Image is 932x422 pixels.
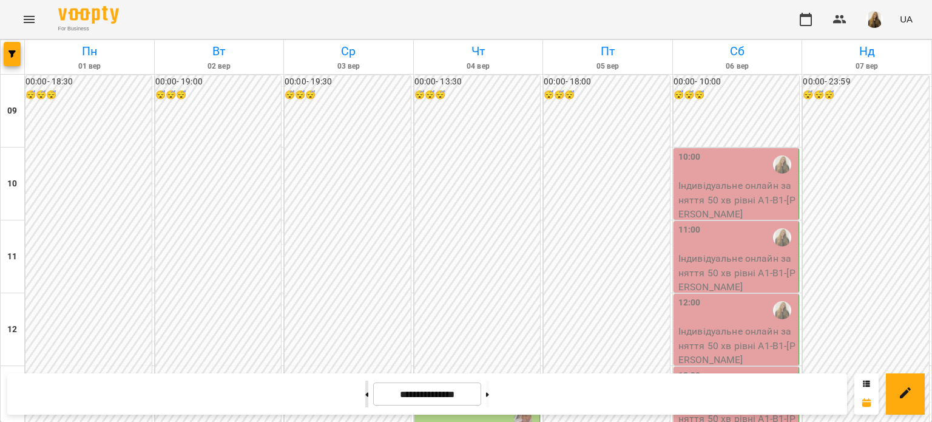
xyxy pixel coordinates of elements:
p: Індивідуальне онлайн заняття 50 хв рівні А1-В1 - [PERSON_NAME] [678,179,797,222]
p: Індивідуальне онлайн заняття 50 хв рівні А1-В1 - [PERSON_NAME] [678,251,797,294]
h6: 03 вер [286,61,411,72]
h6: 07 вер [804,61,930,72]
button: UA [895,8,917,30]
h6: 😴😴😴 [285,89,411,102]
h6: 00:00 - 18:30 [25,75,152,89]
h6: 00:00 - 10:00 [674,75,800,89]
h6: 09 [7,104,17,118]
h6: 12 [7,323,17,336]
h6: 05 вер [545,61,670,72]
h6: Ср [286,42,411,61]
span: For Business [58,25,119,33]
button: Menu [15,5,44,34]
label: 12:00 [678,296,701,310]
h6: 00:00 - 23:59 [803,75,929,89]
h6: 😴😴😴 [803,89,929,102]
h6: Нд [804,42,930,61]
label: 11:00 [678,223,701,237]
h6: 11 [7,250,17,264]
h6: 😴😴😴 [414,89,541,102]
h6: 04 вер [416,61,541,72]
img: e6d74434a37294e684abaaa8ba944af6.png [866,11,883,28]
h6: Пн [27,42,152,61]
h6: Пт [545,42,670,61]
h6: 😴😴😴 [674,89,800,102]
h6: 01 вер [27,61,152,72]
h6: 00:00 - 19:30 [285,75,411,89]
h6: 😴😴😴 [155,89,282,102]
label: 10:00 [678,151,701,164]
img: Voopty Logo [58,6,119,24]
img: Марина [773,228,791,247]
h6: 06 вер [675,61,800,72]
h6: 00:00 - 19:00 [155,75,282,89]
h6: Чт [416,42,541,61]
h6: Сб [675,42,800,61]
p: Індивідуальне онлайн заняття 50 хв рівні А1-В1 - [PERSON_NAME] [678,324,797,367]
h6: 02 вер [157,61,282,72]
h6: 😴😴😴 [25,89,152,102]
img: Марина [773,301,791,319]
h6: Вт [157,42,282,61]
h6: 10 [7,177,17,191]
h6: 00:00 - 13:30 [414,75,541,89]
h6: 00:00 - 18:00 [544,75,670,89]
span: UA [900,13,913,26]
img: Марина [773,155,791,174]
h6: 😴😴😴 [544,89,670,102]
